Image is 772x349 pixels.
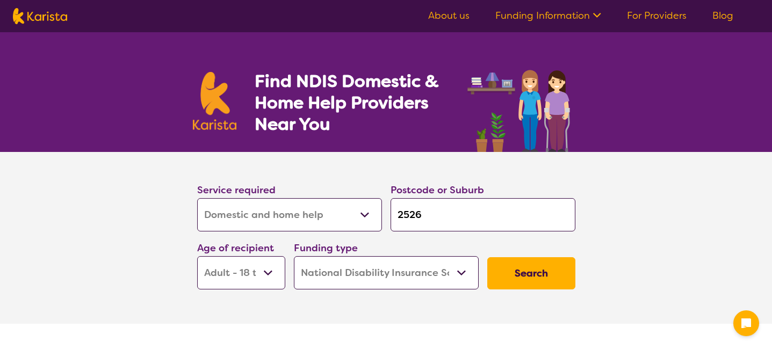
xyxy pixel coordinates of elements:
a: Blog [712,9,733,22]
input: Type [391,198,575,231]
a: About us [428,9,470,22]
button: Search [487,257,575,289]
img: domestic-help [464,58,579,152]
label: Postcode or Suburb [391,184,484,197]
label: Age of recipient [197,242,274,255]
label: Funding type [294,242,358,255]
label: Service required [197,184,276,197]
a: For Providers [627,9,687,22]
h1: Find NDIS Domestic & Home Help Providers Near You [255,70,453,135]
img: Karista logo [13,8,67,24]
img: Karista logo [193,72,237,130]
a: Funding Information [495,9,601,22]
